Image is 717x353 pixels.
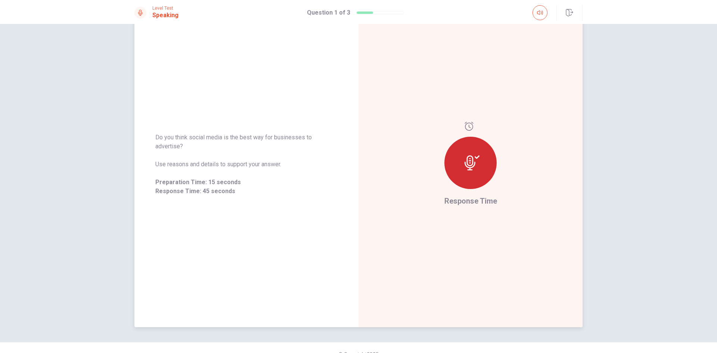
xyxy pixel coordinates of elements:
[155,160,338,169] span: Use reasons and details to support your answer.
[155,133,338,151] span: Do you think social media is the best way for businesses to advertise?
[152,6,179,11] span: Level Test
[155,178,338,187] span: Preparation Time: 15 seconds
[307,8,350,17] h1: Question 1 of 3
[444,196,497,205] span: Response Time
[152,11,179,20] h1: Speaking
[155,187,338,196] span: Response Time: 45 seconds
